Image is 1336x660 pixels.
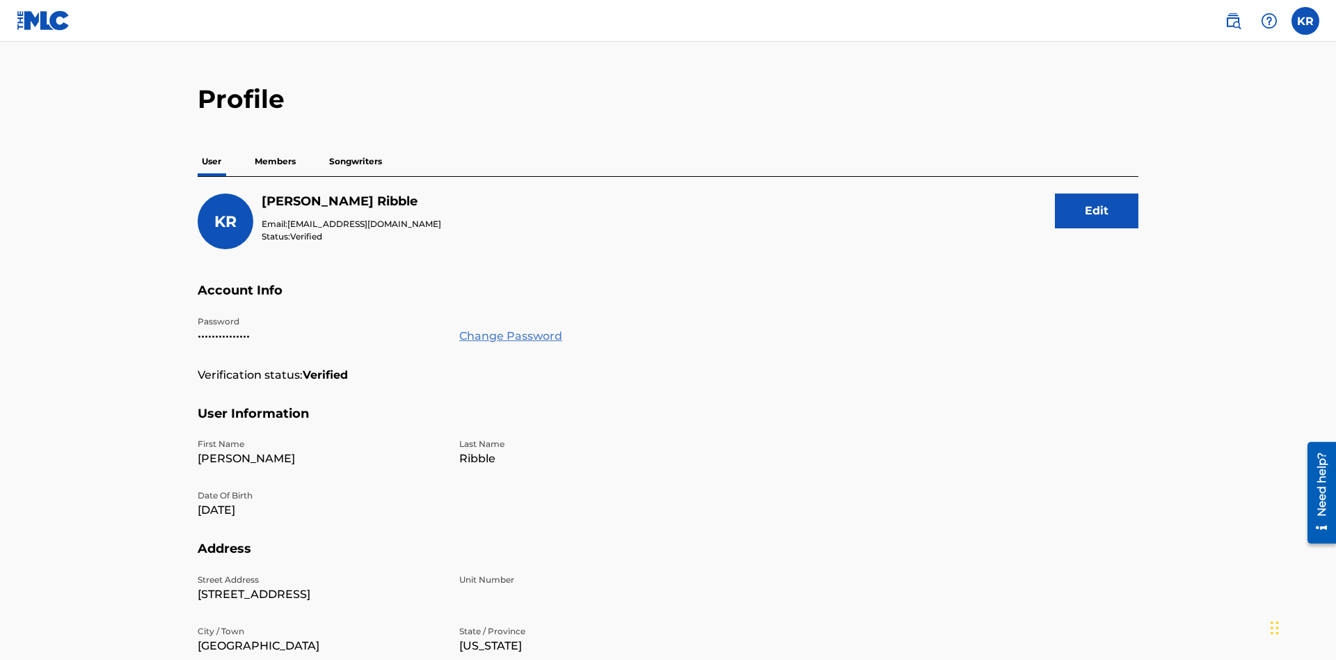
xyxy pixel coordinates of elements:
[198,625,443,638] p: City / Town
[1297,437,1336,551] iframe: Resource Center
[198,84,1138,115] h2: Profile
[1219,7,1247,35] a: Public Search
[198,586,443,603] p: [STREET_ADDRESS]
[459,638,704,654] p: [US_STATE]
[1261,13,1278,29] img: help
[325,147,386,176] p: Songwriters
[17,10,70,31] img: MLC Logo
[262,230,441,243] p: Status:
[198,283,1138,315] h5: Account Info
[303,367,348,384] strong: Verified
[198,328,443,345] p: •••••••••••••••
[290,231,322,242] span: Verified
[198,502,443,519] p: [DATE]
[287,219,441,229] span: [EMAIL_ADDRESS][DOMAIN_NAME]
[198,367,303,384] p: Verification status:
[198,147,225,176] p: User
[250,147,300,176] p: Members
[1225,13,1241,29] img: search
[198,574,443,586] p: Street Address
[459,450,704,467] p: Ribble
[459,328,562,345] a: Change Password
[198,438,443,450] p: First Name
[198,406,1138,439] h5: User Information
[198,541,1138,574] h5: Address
[262,218,441,230] p: Email:
[1271,607,1279,649] div: Drag
[459,625,704,638] p: State / Province
[262,194,441,210] h5: Krystal Ribble
[1055,194,1138,228] button: Edit
[214,212,237,231] span: KR
[459,438,704,450] p: Last Name
[1291,7,1319,35] div: User Menu
[459,574,704,586] p: Unit Number
[198,489,443,502] p: Date Of Birth
[198,638,443,654] p: [GEOGRAPHIC_DATA]
[1266,593,1336,660] iframe: Chat Widget
[198,315,443,328] p: Password
[1255,7,1283,35] div: Help
[198,450,443,467] p: [PERSON_NAME]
